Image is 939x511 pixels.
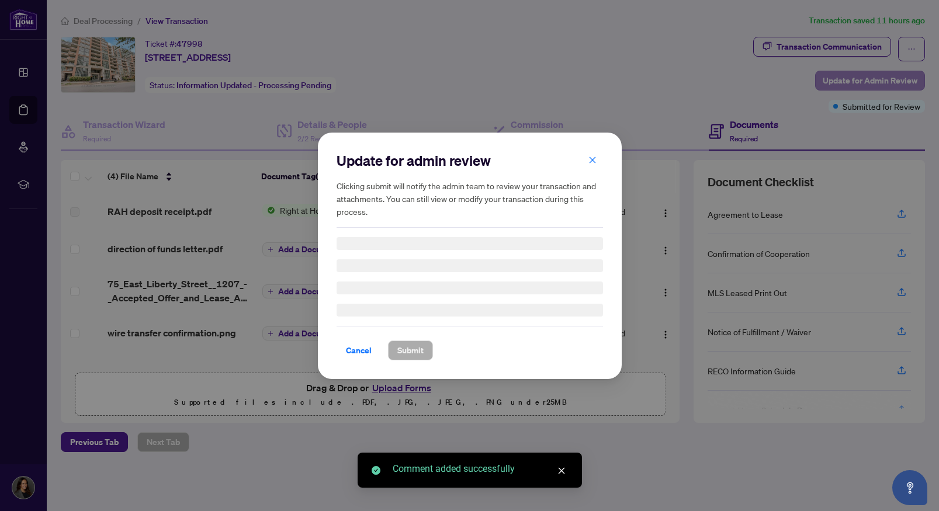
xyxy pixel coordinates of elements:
span: Cancel [346,341,372,360]
span: close [588,155,597,164]
span: check-circle [372,466,380,475]
span: close [557,467,566,475]
a: Close [555,464,568,477]
button: Open asap [892,470,927,505]
button: Submit [388,340,433,360]
h5: Clicking submit will notify the admin team to review your transaction and attachments. You can st... [337,179,603,218]
h2: Update for admin review [337,151,603,170]
div: Comment added successfully [393,462,568,476]
button: Cancel [337,340,381,360]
